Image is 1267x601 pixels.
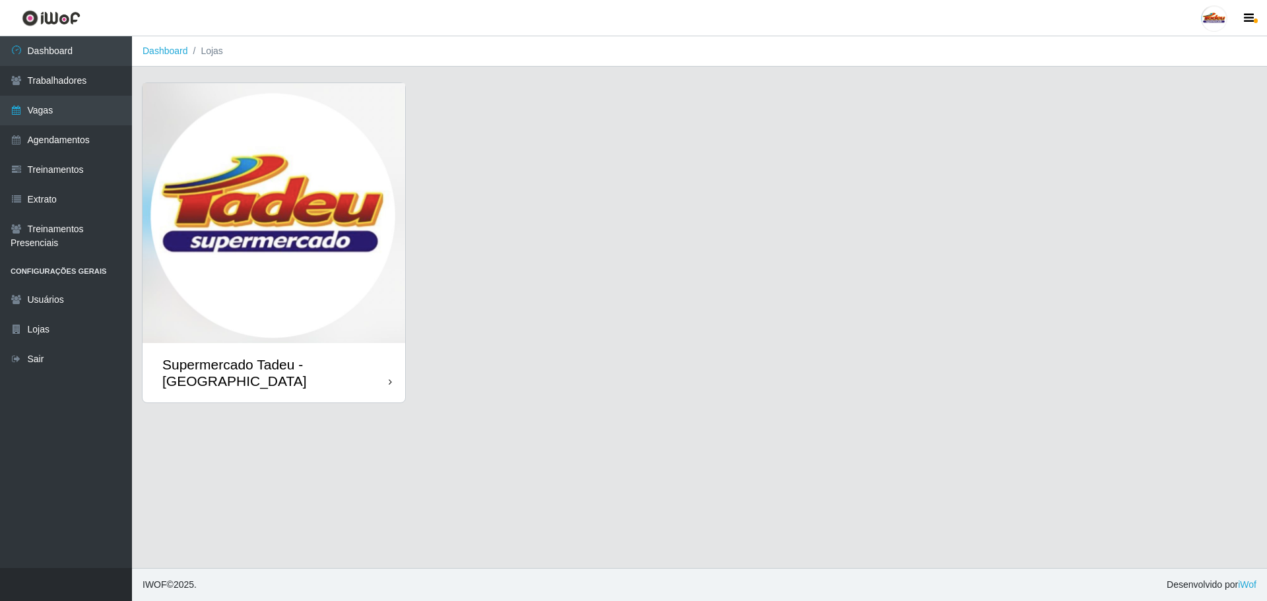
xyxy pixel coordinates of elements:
[1238,579,1256,590] a: iWof
[1167,578,1256,592] span: Desenvolvido por
[188,44,223,58] li: Lojas
[143,46,188,56] a: Dashboard
[22,10,81,26] img: CoreUI Logo
[143,83,405,402] a: Supermercado Tadeu - [GEOGRAPHIC_DATA]
[143,578,197,592] span: © 2025 .
[132,36,1267,67] nav: breadcrumb
[143,83,405,343] img: cardImg
[162,356,389,389] div: Supermercado Tadeu - [GEOGRAPHIC_DATA]
[143,579,167,590] span: IWOF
